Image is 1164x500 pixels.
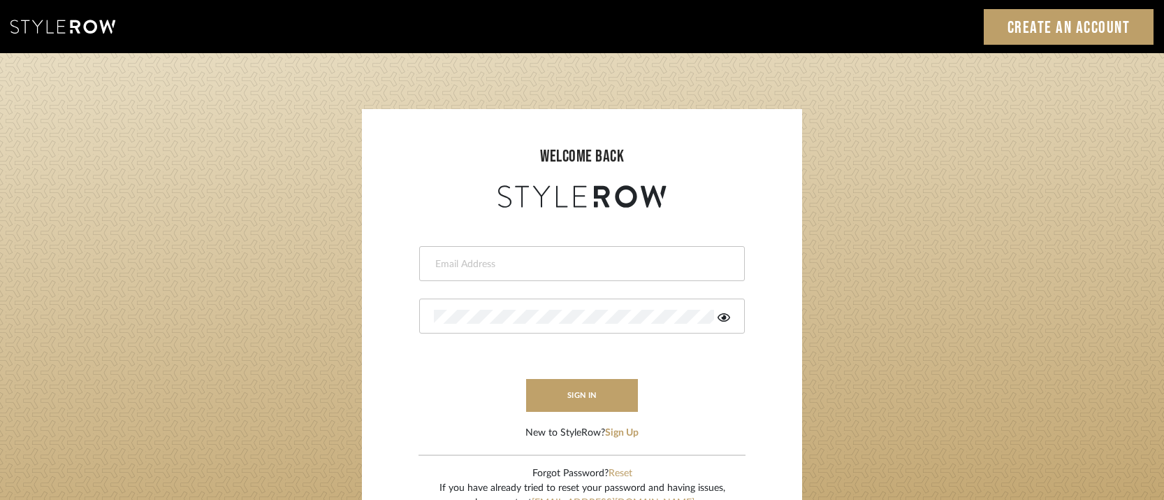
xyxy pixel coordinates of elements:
[439,466,725,481] div: Forgot Password?
[376,144,788,169] div: welcome back
[609,466,632,481] button: Reset
[525,426,639,441] div: New to StyleRow?
[526,379,638,412] button: sign in
[434,257,727,271] input: Email Address
[605,426,639,441] button: Sign Up
[984,9,1154,45] a: Create an Account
